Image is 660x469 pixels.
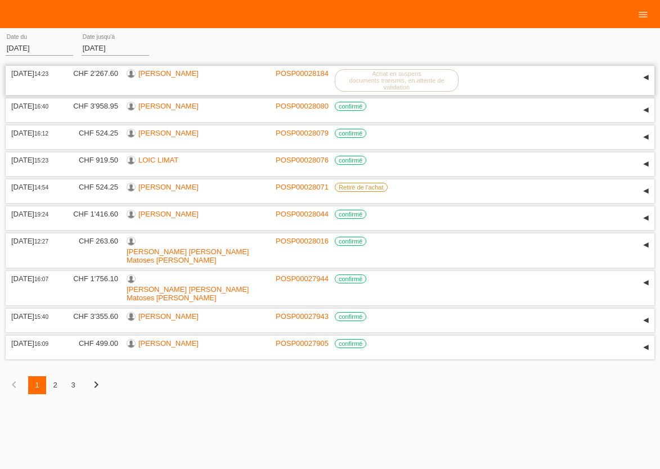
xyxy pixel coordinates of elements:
[65,129,118,137] div: CHF 524.25
[276,237,329,245] a: POSP00028016
[138,156,178,164] a: LOIC LIMAT
[335,129,366,138] label: confirmé
[34,314,48,320] span: 15:40
[637,69,654,86] div: étendre/coller
[335,156,366,165] label: confirmé
[276,129,329,137] a: POSP00028079
[276,312,329,321] a: POSP00027943
[637,274,654,291] div: étendre/coller
[127,285,249,302] a: [PERSON_NAME] [PERSON_NAME] Matoses [PERSON_NAME]
[11,339,56,348] div: [DATE]
[276,339,329,348] a: POSP00027905
[276,210,329,218] a: POSP00028044
[127,247,249,264] a: [PERSON_NAME] [PERSON_NAME] Matoses [PERSON_NAME]
[34,157,48,164] span: 15:23
[138,102,199,110] a: [PERSON_NAME]
[34,130,48,137] span: 16:12
[138,312,199,321] a: [PERSON_NAME]
[28,376,46,394] div: 1
[637,210,654,227] div: étendre/coller
[637,129,654,146] div: étendre/coller
[65,183,118,191] div: CHF 524.25
[335,102,366,111] label: confirmé
[11,274,56,283] div: [DATE]
[11,183,56,191] div: [DATE]
[335,183,388,192] label: Retiré de l‘achat
[65,156,118,164] div: CHF 919.50
[65,274,118,283] div: CHF 1'756.10
[65,102,118,110] div: CHF 3'958.95
[138,183,199,191] a: [PERSON_NAME]
[637,339,654,356] div: étendre/coller
[11,102,56,110] div: [DATE]
[11,156,56,164] div: [DATE]
[34,103,48,110] span: 16:40
[11,69,56,78] div: [DATE]
[276,183,329,191] a: POSP00028071
[34,71,48,77] span: 14:23
[65,237,118,245] div: CHF 263.60
[34,238,48,245] span: 12:27
[276,69,329,78] a: POSP00028184
[138,210,199,218] a: [PERSON_NAME]
[637,156,654,173] div: étendre/coller
[138,339,199,348] a: [PERSON_NAME]
[65,210,118,218] div: CHF 1'416.60
[637,102,654,119] div: étendre/coller
[335,69,459,92] label: Achat en suspens documents transmis, en attente de validation
[632,11,654,17] a: menu
[64,376,82,394] div: 3
[34,276,48,282] span: 16:07
[34,184,48,191] span: 14:54
[138,69,199,78] a: [PERSON_NAME]
[335,210,366,219] label: confirmé
[276,102,329,110] a: POSP00028080
[89,378,103,391] i: chevron_right
[335,339,366,348] label: confirmé
[335,312,366,321] label: confirmé
[637,9,649,20] i: menu
[335,237,366,246] label: confirmé
[11,312,56,321] div: [DATE]
[637,237,654,254] div: étendre/coller
[276,156,329,164] a: POSP00028076
[276,274,329,283] a: POSP00027944
[138,129,199,137] a: [PERSON_NAME]
[335,274,366,283] label: confirmé
[11,210,56,218] div: [DATE]
[65,339,118,348] div: CHF 499.00
[34,341,48,347] span: 16:09
[34,211,48,218] span: 19:24
[637,183,654,200] div: étendre/coller
[65,69,118,78] div: CHF 2'267.60
[7,378,21,391] i: chevron_left
[65,312,118,321] div: CHF 3'355.60
[46,376,64,394] div: 2
[637,312,654,329] div: étendre/coller
[11,129,56,137] div: [DATE]
[11,237,56,245] div: [DATE]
